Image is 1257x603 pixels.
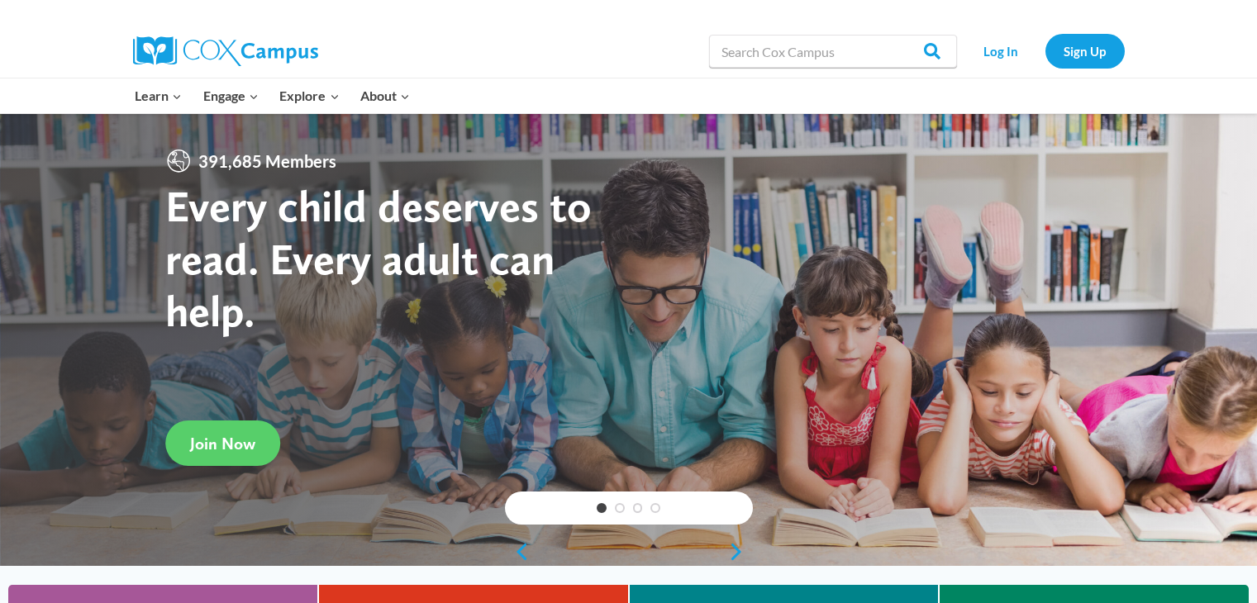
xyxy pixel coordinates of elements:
[1045,34,1125,68] a: Sign Up
[633,503,643,513] a: 3
[965,34,1125,68] nav: Secondary Navigation
[165,179,592,337] strong: Every child deserves to read. Every adult can help.
[135,85,182,107] span: Learn
[728,542,753,562] a: next
[133,36,318,66] img: Cox Campus
[965,34,1037,68] a: Log In
[360,85,410,107] span: About
[125,78,421,113] nav: Primary Navigation
[505,535,753,568] div: content slider buttons
[709,35,957,68] input: Search Cox Campus
[203,85,259,107] span: Engage
[165,420,280,466] a: Join Now
[279,85,339,107] span: Explore
[505,542,530,562] a: previous
[615,503,625,513] a: 2
[597,503,607,513] a: 1
[190,434,255,453] span: Join Now
[650,503,660,513] a: 4
[192,148,343,174] span: 391,685 Members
